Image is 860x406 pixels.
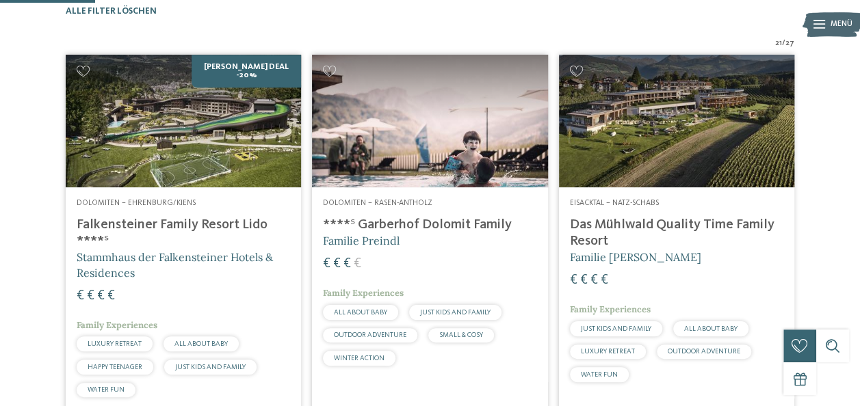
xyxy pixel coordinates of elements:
span: ALL ABOUT BABY [174,340,228,347]
span: Dolomiten – Ehrenburg/Kiens [77,199,196,207]
img: Familienhotels gesucht? Hier findet ihr die besten! [66,55,301,187]
span: € [333,257,341,271]
span: € [570,273,577,287]
span: Dolomiten – Rasen-Antholz [323,199,432,207]
span: Stammhaus der Falkensteiner Hotels & Residences [77,250,273,279]
span: € [601,273,608,287]
span: Family Experiences [77,319,157,331]
span: € [107,289,115,303]
span: Family Experiences [323,287,404,299]
span: € [323,257,330,271]
span: HAPPY TEENAGER [88,364,142,370]
span: OUTDOOR ADVENTURE [668,348,740,355]
span: € [354,257,361,271]
span: WINTER ACTION [334,355,385,362]
span: Family Experiences [570,303,651,315]
h4: Falkensteiner Family Resort Lido ****ˢ [77,217,290,249]
img: Familienhotels gesucht? Hier findet ihr die besten! [312,55,547,187]
span: WATER FUN [581,371,618,378]
h4: ****ˢ Garberhof Dolomit Family [323,217,536,233]
span: LUXURY RETREAT [88,340,142,347]
span: Familie [PERSON_NAME] [570,250,701,264]
span: Alle Filter löschen [66,7,157,16]
span: SMALL & COSY [439,331,483,338]
span: JUST KIDS AND FAMILY [175,364,246,370]
span: 27 [785,38,794,49]
span: ALL ABOUT BABY [684,325,738,332]
span: JUST KIDS AND FAMILY [420,309,491,316]
span: Familie Preindl [323,234,400,247]
span: € [580,273,588,287]
span: LUXURY RETREAT [581,348,635,355]
span: € [87,289,94,303]
img: Familienhotels gesucht? Hier findet ihr die besten! [559,55,794,187]
span: JUST KIDS AND FAMILY [581,325,651,332]
h4: Das Mühlwald Quality Time Family Resort [570,217,783,249]
span: € [97,289,105,303]
span: 21 [775,38,782,49]
span: € [590,273,598,287]
span: € [77,289,84,303]
span: WATER FUN [88,386,125,393]
span: ALL ABOUT BABY [334,309,387,316]
span: Eisacktal – Natz-Schabs [570,199,659,207]
span: OUTDOOR ADVENTURE [334,331,406,338]
span: € [343,257,351,271]
span: / [782,38,785,49]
